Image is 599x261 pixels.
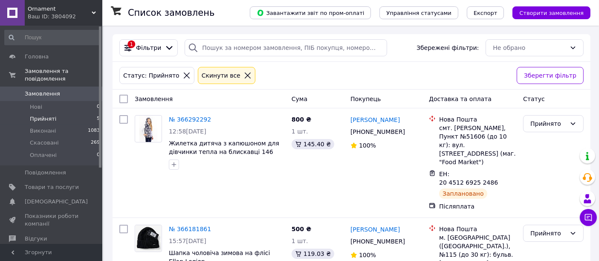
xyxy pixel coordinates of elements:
[250,6,371,19] button: Завантажити звіт по пром-оплаті
[169,226,211,232] a: № 366181861
[523,96,545,102] span: Статус
[169,116,211,123] a: № 366292292
[417,43,479,52] span: Збережені фільтри:
[169,128,206,135] span: 12:58[DATE]
[30,103,42,111] span: Нові
[524,71,576,80] span: Зберегти фільтр
[97,103,100,111] span: 0
[25,235,47,243] span: Відгуки
[292,139,334,149] div: 145.40 ₴
[292,116,311,123] span: 800 ₴
[349,126,407,138] div: [PHONE_NUMBER]
[379,6,458,19] button: Управління статусами
[292,226,311,232] span: 500 ₴
[122,71,181,80] div: Статус: Прийнято
[439,171,498,186] span: ЕН: 20 4512 6925 2486
[504,9,590,16] a: Створити замовлення
[474,10,498,16] span: Експорт
[429,96,492,102] span: Доставка та оплата
[25,169,66,177] span: Повідомлення
[135,115,162,142] a: Фото товару
[292,249,334,259] div: 119.03 ₴
[439,225,516,233] div: Нова Пошта
[28,5,92,13] span: Ornament
[169,238,206,244] span: 15:57[DATE]
[350,116,400,124] a: [PERSON_NAME]
[25,67,102,83] span: Замовлення та повідомлення
[30,127,56,135] span: Виконані
[200,71,242,80] div: Cкинути все
[359,252,376,258] span: 100%
[386,10,451,16] span: Управління статусами
[257,9,364,17] span: Завантажити звіт по пром-оплаті
[135,225,162,252] a: Фото товару
[439,124,516,166] div: смт. [PERSON_NAME], Пункт №51606 (до 10 кг): вул. [STREET_ADDRESS] (маг. "Food Market")
[136,225,162,252] img: Фото товару
[4,30,101,45] input: Пошук
[30,115,56,123] span: Прийняті
[30,139,59,147] span: Скасовані
[530,119,566,128] div: Прийнято
[30,151,57,159] span: Оплачені
[439,115,516,124] div: Нова Пошта
[292,238,308,244] span: 1 шт.
[493,43,566,52] div: Не обрано
[519,10,584,16] span: Створити замовлення
[97,151,100,159] span: 0
[439,188,487,199] div: Заплановано
[97,115,100,123] span: 5
[25,212,79,228] span: Показники роботи компанії
[350,225,400,234] a: [PERSON_NAME]
[530,229,566,238] div: Прийнято
[25,183,79,191] span: Товари та послуги
[28,13,102,20] div: Ваш ID: 3804092
[136,43,161,52] span: Фільтри
[292,96,307,102] span: Cума
[580,209,597,226] button: Чат з покупцем
[25,90,60,98] span: Замовлення
[439,202,516,211] div: Післяплата
[350,96,381,102] span: Покупець
[88,127,100,135] span: 1083
[128,8,214,18] h1: Список замовлень
[292,128,308,135] span: 1 шт.
[139,116,157,142] img: Фото товару
[25,198,88,206] span: [DEMOGRAPHIC_DATA]
[359,142,376,149] span: 100%
[91,139,100,147] span: 269
[185,39,387,56] input: Пошук за номером замовлення, ПІБ покупця, номером телефону, Email, номером накладної
[349,235,407,247] div: [PHONE_NUMBER]
[517,67,584,84] button: Зберегти фільтр
[467,6,504,19] button: Експорт
[25,53,49,61] span: Головна
[135,96,173,102] span: Замовлення
[512,6,590,19] button: Створити замовлення
[169,140,279,155] a: Жилетка дитяча з капюшоном для дівчинки тепла на блискавці 146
